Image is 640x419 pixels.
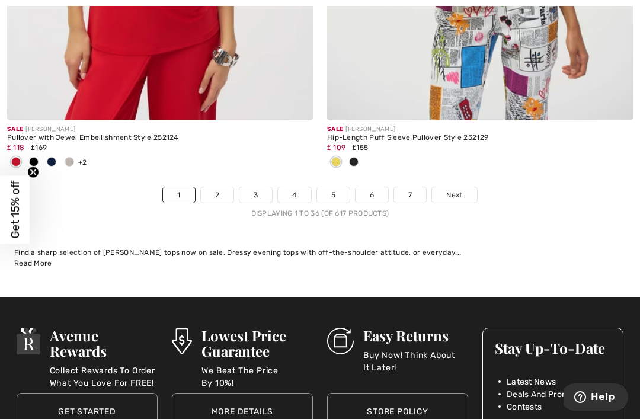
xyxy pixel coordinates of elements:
[495,340,611,356] h3: Stay Up-To-Date
[8,181,22,239] span: Get 15% off
[60,153,78,172] div: Moonstone
[507,388,593,401] span: Deals And Promotions
[7,153,25,172] div: Radiant red
[50,364,158,388] p: Collect Rewards To Order What You Love For FREE!
[14,259,52,267] span: Read More
[25,153,43,172] div: Black
[14,247,626,258] div: Find a sharp selection of [PERSON_NAME] tops now on sale. Dressy evening tops with off-the-should...
[394,187,426,203] a: 7
[327,134,633,142] div: Hip-Length Puff Sleeve Pullover Style 252129
[278,187,311,203] a: 4
[43,153,60,172] div: Midnight Blue
[564,383,628,413] iframe: Opens a widget where you can find more information
[363,349,468,373] p: Buy Now! Think About It Later!
[446,190,462,200] span: Next
[27,166,39,178] button: Close teaser
[7,126,23,133] span: Sale
[239,187,272,203] a: 3
[31,143,47,152] span: ₤169
[327,328,354,354] img: Easy Returns
[172,328,192,354] img: Lowest Price Guarantee
[327,126,343,133] span: Sale
[201,364,313,388] p: We Beat The Price By 10%!
[345,153,363,172] div: Black
[78,158,87,167] span: +2
[201,328,313,359] h3: Lowest Price Guarantee
[327,125,633,134] div: [PERSON_NAME]
[50,328,158,359] h3: Avenue Rewards
[7,143,24,152] span: ₤ 118
[7,125,313,134] div: [PERSON_NAME]
[432,187,476,203] a: Next
[17,328,40,354] img: Avenue Rewards
[507,401,542,413] span: Contests
[363,328,468,343] h3: Easy Returns
[507,376,556,388] span: Latest News
[356,187,388,203] a: 6
[353,143,369,152] span: ₤155
[201,187,233,203] a: 2
[327,143,345,152] span: ₤ 109
[317,187,350,203] a: 5
[327,153,345,172] div: Citrus
[163,187,194,203] a: 1
[7,134,313,142] div: Pullover with Jewel Embellishment Style 252124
